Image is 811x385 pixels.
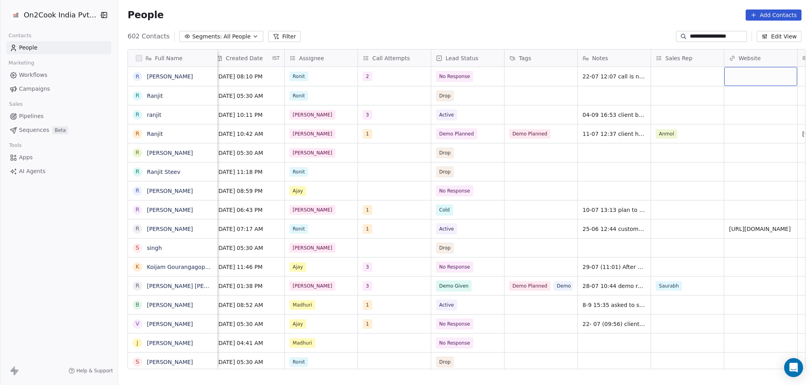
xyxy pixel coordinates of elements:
span: Beta [52,126,68,134]
span: 22- 07 (09:56) client call is not answering and sending the details on WhatsApp [583,320,646,328]
span: 3 [363,281,372,291]
a: [PERSON_NAME] [147,226,193,232]
span: [DATE] 11:46 PM [216,263,280,271]
div: s [136,244,139,252]
a: ranjit [147,112,161,118]
span: [DATE] 08:10 PM [216,72,280,80]
span: On2Cook India Pvt. Ltd. [24,10,97,20]
span: Drop [439,92,451,100]
button: On2Cook India Pvt. Ltd. [10,8,93,22]
span: Ajay [289,186,306,196]
a: Ranjit Steev [147,169,180,175]
button: Filter [268,31,301,42]
span: Madhuri [289,300,315,310]
span: 28-07 10:44 demo reconfirmed 25-07 16:58 client have 2 dhaba demo planned 25-07 said im busy and ... [583,282,646,290]
div: R [135,91,139,100]
div: Website [724,50,797,67]
span: Assignee [299,54,324,62]
span: Drop [439,358,451,366]
span: [DATE] 05:30 AM [216,358,280,366]
span: Contacts [5,30,35,42]
a: SequencesBeta [6,124,111,137]
span: 29-07 (11:01) After connecting call forwarding to the voice mail. [583,263,646,271]
span: Marketing [5,57,38,69]
span: Full Name [155,54,183,62]
span: Demo Planned [509,281,550,291]
span: Tools [6,139,25,151]
span: 3 [363,262,372,272]
span: Website [739,54,761,62]
a: [PERSON_NAME] [147,150,193,156]
span: [DATE] 06:43 PM [216,206,280,214]
a: [PERSON_NAME] [147,321,193,327]
a: [URL][DOMAIN_NAME] [729,226,791,232]
span: [DATE] 05:30 AM [216,149,280,157]
span: 11-07 12:37 client have restaurant demo planned [583,130,646,138]
a: [PERSON_NAME] [147,207,193,213]
span: Workflows [19,71,48,79]
div: Lead Status [431,50,504,67]
span: [DATE] 08:59 PM [216,187,280,195]
span: [DATE] 07:17 AM [216,225,280,233]
span: Created Date [226,54,263,62]
div: K [136,263,139,271]
span: 1 [363,300,372,310]
span: IST [272,55,280,61]
span: Notes [592,54,608,62]
span: No Response [439,72,470,80]
span: Sales Rep [665,54,692,62]
span: [PERSON_NAME] [289,148,335,158]
span: Madhuri [289,338,315,348]
a: People [6,41,111,54]
span: 25-06 12:44 customer is planning for cafeteria told me to share brochure and details he will have... [583,225,646,233]
div: R [135,282,139,290]
span: 1 [363,319,372,329]
a: [PERSON_NAME] [147,340,193,346]
span: Ajay [289,319,306,329]
span: 3 [363,110,372,120]
span: 2 [363,72,372,81]
a: Apps [6,151,111,164]
span: [PERSON_NAME] [289,205,335,215]
span: Active [439,301,454,309]
span: Tags [519,54,531,62]
span: Sequences [19,126,49,134]
span: Anmol [656,129,677,139]
span: 8-9 15:35 asked to share details and call back [583,301,646,309]
span: People [19,44,38,52]
div: R [135,72,139,81]
span: Drop [439,149,451,157]
div: R [135,225,139,233]
div: Full Name [128,50,217,67]
span: Cold [439,206,450,214]
a: [PERSON_NAME] [147,302,193,308]
span: Campaigns [19,85,50,93]
a: Campaigns [6,82,111,95]
span: [PERSON_NAME] [289,281,335,291]
span: All People [223,32,250,41]
div: Notes [578,50,651,67]
span: No Response [439,187,470,195]
span: Ronit [289,224,308,234]
span: Ajay [289,262,306,272]
span: Saurabh [656,281,682,291]
div: r [135,111,139,119]
span: No Response [439,320,470,328]
span: Active [439,225,454,233]
div: R [135,130,139,138]
span: Lead Status [445,54,478,62]
span: [DATE] 05:30 AM [216,320,280,328]
span: Pipelines [19,112,44,120]
span: Call Attempts [372,54,410,62]
a: singh [147,245,162,251]
div: R [135,187,139,195]
span: 10-07 13:13 plan to open restaurant after 6 month details shared 10-07 13:03 asked for call back ... [583,206,646,214]
span: [PERSON_NAME] [289,129,335,139]
span: Drop [439,168,451,176]
a: [PERSON_NAME] [PERSON_NAME] [147,283,241,289]
span: Ronit [289,167,308,177]
div: Sales Rep [651,50,724,67]
span: AI Agents [19,167,46,175]
span: Active [439,111,454,119]
span: Apps [19,153,33,162]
